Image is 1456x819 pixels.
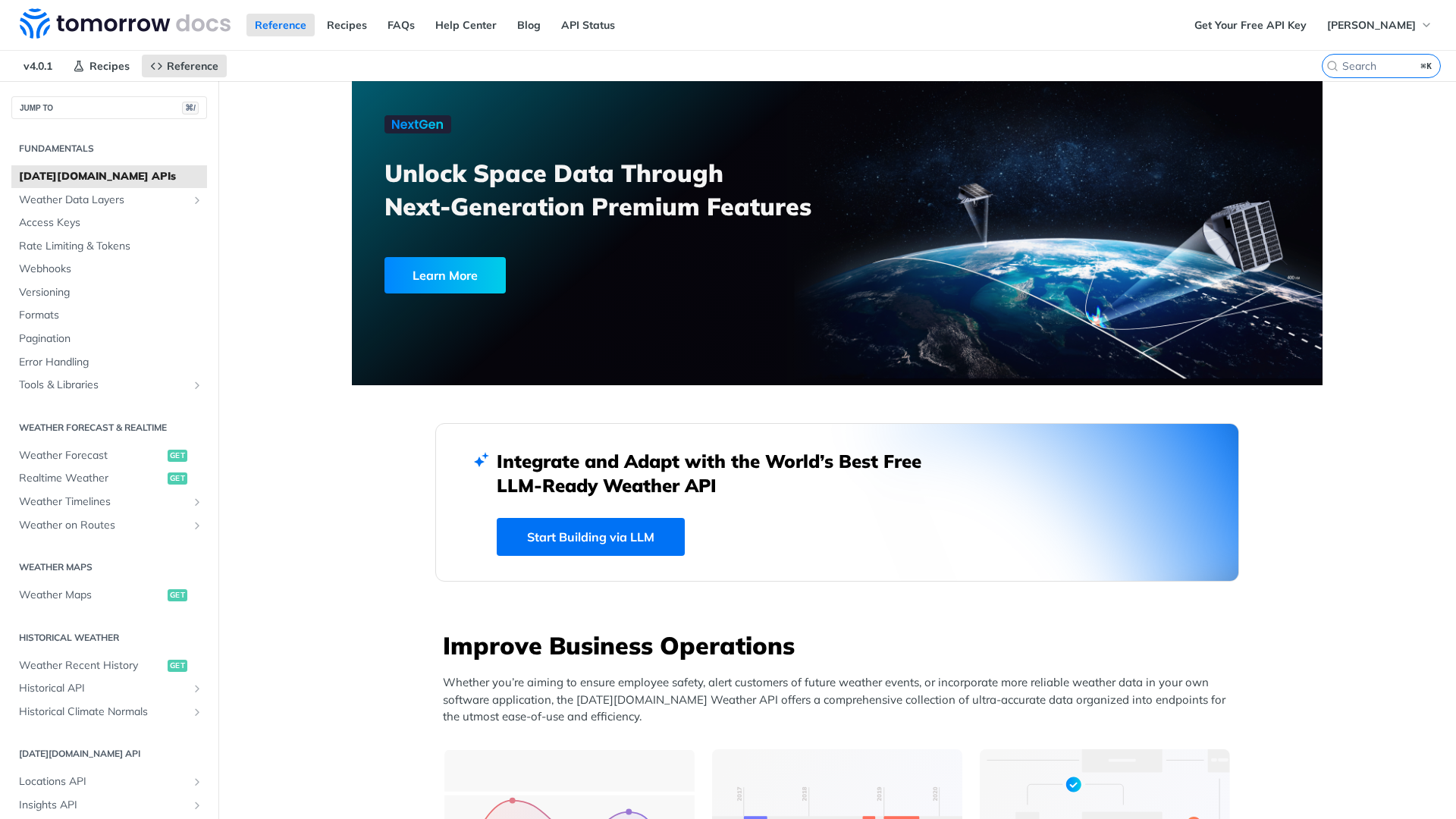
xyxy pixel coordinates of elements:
svg: Search [1326,60,1338,72]
span: Recipes [89,59,130,73]
span: Locations API [19,774,187,789]
span: Versioning [19,285,203,300]
span: Reference [167,59,218,73]
a: FAQs [379,14,423,36]
span: Weather Recent History [19,658,164,673]
span: get [168,660,187,672]
a: Weather on RoutesShow subpages for Weather on Routes [11,514,207,537]
button: Show subpages for Locations API [191,776,203,788]
button: JUMP TO⌘/ [11,96,207,119]
span: get [168,589,187,601]
h2: Historical Weather [11,631,207,645]
button: Show subpages for Historical API [191,682,203,695]
kbd: ⌘K [1417,58,1436,74]
span: Rate Limiting & Tokens [19,239,203,254]
a: Access Keys [11,212,207,234]
span: Historical Climate Normals [19,704,187,720]
a: API Status [553,14,623,36]
span: Weather Data Layers [19,193,187,208]
span: v4.0.1 [15,55,61,77]
a: Recipes [64,55,138,77]
div: Learn More [384,257,506,293]
span: ⌘/ [182,102,199,115]
button: Show subpages for Weather Data Layers [191,194,203,206]
span: get [168,450,187,462]
span: Weather Timelines [19,494,187,510]
span: Weather Forecast [19,448,164,463]
a: Realtime Weatherget [11,467,207,490]
a: Historical Climate NormalsShow subpages for Historical Climate Normals [11,701,207,723]
a: Pagination [11,328,207,350]
button: Show subpages for Insights API [191,799,203,811]
h2: [DATE][DOMAIN_NAME] API [11,747,207,761]
span: Historical API [19,681,187,696]
span: Pagination [19,331,203,347]
h2: Integrate and Adapt with the World’s Best Free LLM-Ready Weather API [497,449,944,497]
span: Webhooks [19,262,203,277]
span: Weather on Routes [19,518,187,533]
button: Show subpages for Tools & Libraries [191,379,203,391]
h2: Weather Maps [11,560,207,574]
a: Help Center [427,14,505,36]
span: [DATE][DOMAIN_NAME] APIs [19,169,203,184]
span: Insights API [19,798,187,813]
a: Locations APIShow subpages for Locations API [11,770,207,793]
a: Reference [246,14,315,36]
a: Learn More [384,257,760,293]
p: Whether you’re aiming to ensure employee safety, alert customers of future weather events, or inc... [443,674,1239,726]
a: Versioning [11,281,207,304]
img: NextGen [384,115,451,133]
span: Error Handling [19,355,203,370]
button: Show subpages for Historical Climate Normals [191,706,203,718]
span: Weather Maps [19,588,164,603]
img: Tomorrow.io Weather API Docs [20,8,231,39]
a: Formats [11,304,207,327]
a: Webhooks [11,258,207,281]
a: Weather Forecastget [11,444,207,467]
a: Weather Mapsget [11,584,207,607]
h2: Weather Forecast & realtime [11,421,207,435]
a: Weather Recent Historyget [11,654,207,677]
a: Reference [142,55,227,77]
h3: Unlock Space Data Through Next-Generation Premium Features [384,156,854,223]
a: Recipes [318,14,375,36]
a: Get Your Free API Key [1186,14,1315,36]
a: Tools & LibrariesShow subpages for Tools & Libraries [11,374,207,397]
button: [PERSON_NAME] [1319,14,1441,36]
span: Formats [19,308,203,323]
a: Error Handling [11,351,207,374]
span: get [168,472,187,485]
a: Weather Data LayersShow subpages for Weather Data Layers [11,189,207,212]
h2: Fundamentals [11,142,207,155]
span: Access Keys [19,215,203,231]
a: Blog [509,14,549,36]
button: Show subpages for Weather on Routes [191,519,203,532]
a: Insights APIShow subpages for Insights API [11,794,207,817]
span: Tools & Libraries [19,378,187,393]
a: [DATE][DOMAIN_NAME] APIs [11,165,207,188]
a: Rate Limiting & Tokens [11,235,207,258]
span: Realtime Weather [19,471,164,486]
span: [PERSON_NAME] [1327,18,1416,32]
button: Show subpages for Weather Timelines [191,496,203,508]
a: Start Building via LLM [497,518,685,556]
h3: Improve Business Operations [443,629,1239,662]
a: Weather TimelinesShow subpages for Weather Timelines [11,491,207,513]
a: Historical APIShow subpages for Historical API [11,677,207,700]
